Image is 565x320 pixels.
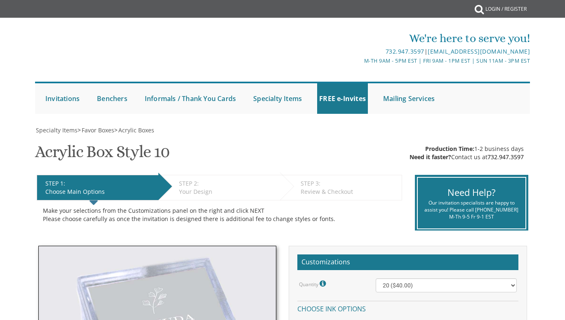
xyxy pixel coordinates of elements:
a: Favor Boxes [81,126,114,134]
div: Review & Checkout [301,188,397,196]
div: STEP 3: [301,179,397,188]
div: Your Design [179,188,276,196]
div: STEP 2: [179,179,276,188]
span: Production Time: [425,145,474,153]
h4: Choose ink options [297,301,518,315]
div: Need Help? [424,186,520,199]
a: 732.947.3597 [386,47,424,55]
div: M-Th 9am - 5pm EST | Fri 9am - 1pm EST | Sun 11am - 3pm EST [200,56,530,65]
a: Informals / Thank You Cards [143,83,238,114]
span: > [78,126,114,134]
h1: Acrylic Box Style 10 [35,143,169,167]
a: [EMAIL_ADDRESS][DOMAIN_NAME] [428,47,530,55]
div: Our invitation specialists are happy to assist you! Please call [PHONE_NUMBER] M-Th 9-5 Fr 9-1 EST [424,199,520,220]
span: Need it faster? [410,153,451,161]
div: | [200,47,530,56]
div: 1-2 business days Contact us at [410,145,524,161]
a: Specialty Items [35,126,78,134]
h2: Customizations [297,254,518,270]
a: Benchers [95,83,129,114]
div: We're here to serve you! [200,30,530,47]
span: Favor Boxes [82,126,114,134]
div: Choose Main Options [45,188,154,196]
a: FREE e-Invites [317,83,368,114]
a: Mailing Services [381,83,437,114]
a: Invitations [43,83,82,114]
span: Specialty Items [36,126,78,134]
div: STEP 1: [45,179,154,188]
a: 732.947.3597 [487,153,524,161]
a: Specialty Items [251,83,304,114]
span: > [114,126,154,134]
a: Acrylic Boxes [118,126,154,134]
label: Quantity [299,278,328,289]
div: Make your selections from the Customizations panel on the right and click NEXT Please choose care... [43,207,396,223]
